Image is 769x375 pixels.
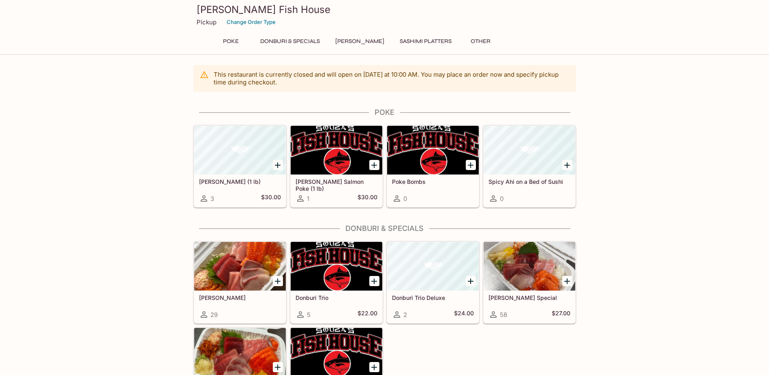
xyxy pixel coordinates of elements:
[463,36,499,47] button: Other
[466,276,476,286] button: Add Donburi Trio Deluxe
[291,126,382,175] div: Ora King Salmon Poke (1 lb)
[387,242,479,291] div: Donburi Trio Deluxe
[197,18,216,26] p: Pickup
[483,125,576,207] a: Spicy Ahi on a Bed of Sushi0
[256,36,324,47] button: Donburi & Specials
[562,160,572,170] button: Add Spicy Ahi on a Bed of Sushi
[213,36,249,47] button: Poke
[194,241,286,323] a: [PERSON_NAME]29
[500,195,503,203] span: 0
[488,294,570,301] h5: [PERSON_NAME] Special
[392,294,474,301] h5: Donburi Trio Deluxe
[290,241,383,323] a: Donburi Trio5$22.00
[291,242,382,291] div: Donburi Trio
[483,241,576,323] a: [PERSON_NAME] Special58$27.00
[193,224,576,233] h4: Donburi & Specials
[369,276,379,286] button: Add Donburi Trio
[307,195,309,203] span: 1
[395,36,456,47] button: Sashimi Platters
[562,276,572,286] button: Add Souza Special
[488,178,570,185] h5: Spicy Ahi on a Bed of Sushi
[296,178,377,192] h5: [PERSON_NAME] Salmon Poke (1 lb)
[358,194,377,203] h5: $30.00
[466,160,476,170] button: Add Poke Bombs
[197,3,573,16] h3: [PERSON_NAME] Fish House
[387,241,479,323] a: Donburi Trio Deluxe2$24.00
[484,242,575,291] div: Souza Special
[194,126,286,175] div: Ahi Poke (1 lb)
[369,362,379,372] button: Add Poke Bowl or Poke Nachos
[273,160,283,170] button: Add Ahi Poke (1 lb)
[369,160,379,170] button: Add Ora King Salmon Poke (1 lb)
[290,125,383,207] a: [PERSON_NAME] Salmon Poke (1 lb)1$30.00
[210,311,218,319] span: 29
[358,310,377,319] h5: $22.00
[273,362,283,372] button: Add Fish House Chirashi
[261,194,281,203] h5: $30.00
[199,294,281,301] h5: [PERSON_NAME]
[454,310,474,319] h5: $24.00
[403,195,407,203] span: 0
[194,125,286,207] a: [PERSON_NAME] (1 lb)3$30.00
[331,36,389,47] button: [PERSON_NAME]
[296,294,377,301] h5: Donburi Trio
[193,108,576,117] h4: Poke
[552,310,570,319] h5: $27.00
[214,71,570,86] p: This restaurant is currently closed and will open on [DATE] at 10:00 AM . You may place an order ...
[223,16,279,28] button: Change Order Type
[484,126,575,175] div: Spicy Ahi on a Bed of Sushi
[387,125,479,207] a: Poke Bombs0
[500,311,507,319] span: 58
[392,178,474,185] h5: Poke Bombs
[194,242,286,291] div: Sashimi Donburis
[387,126,479,175] div: Poke Bombs
[210,195,214,203] span: 3
[273,276,283,286] button: Add Sashimi Donburis
[403,311,407,319] span: 2
[307,311,311,319] span: 5
[199,178,281,185] h5: [PERSON_NAME] (1 lb)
